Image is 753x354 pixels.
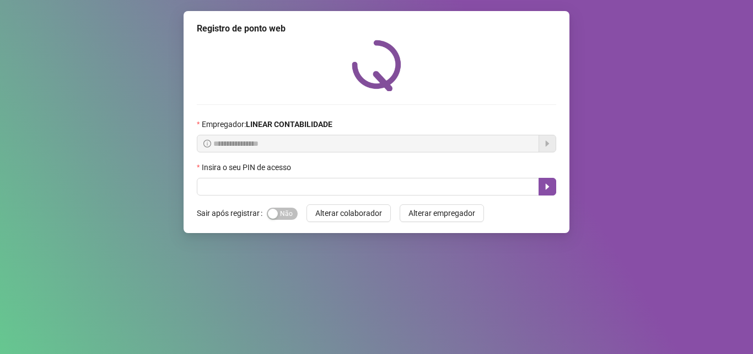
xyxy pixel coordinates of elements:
button: Alterar colaborador [306,204,391,222]
span: Alterar empregador [408,207,475,219]
span: Empregador : [202,118,332,130]
label: Insira o seu PIN de acesso [197,161,298,173]
span: caret-right [543,182,552,191]
span: info-circle [203,140,211,147]
span: Alterar colaborador [315,207,382,219]
strong: LINEAR CONTABILIDADE [246,120,332,129]
img: QRPoint [352,40,401,91]
label: Sair após registrar [197,204,267,222]
div: Registro de ponto web [197,22,556,35]
button: Alterar empregador [400,204,484,222]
